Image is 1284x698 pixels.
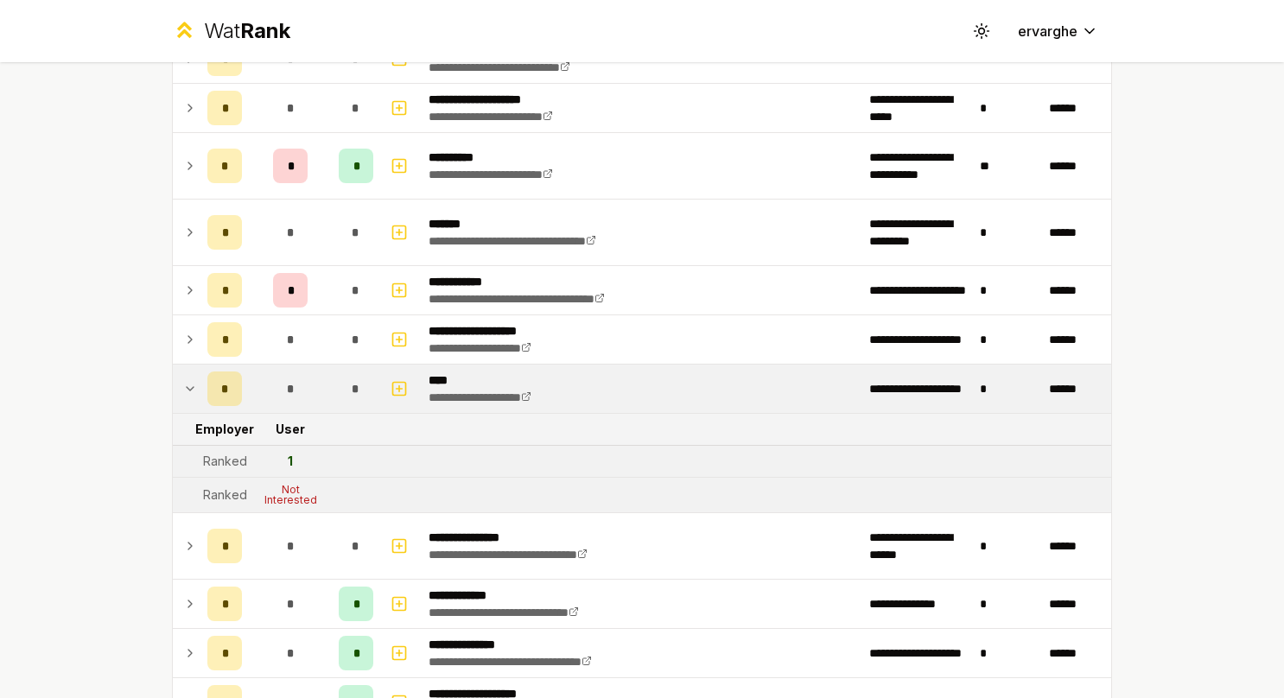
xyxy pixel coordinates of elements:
[1004,16,1112,47] button: ervarghe
[1018,21,1077,41] span: ervarghe
[249,414,332,445] td: User
[172,17,290,45] a: WatRank
[203,486,247,504] div: Ranked
[256,485,325,505] div: Not Interested
[288,453,293,470] div: 1
[240,18,290,43] span: Rank
[204,17,290,45] div: Wat
[203,453,247,470] div: Ranked
[200,414,249,445] td: Employer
